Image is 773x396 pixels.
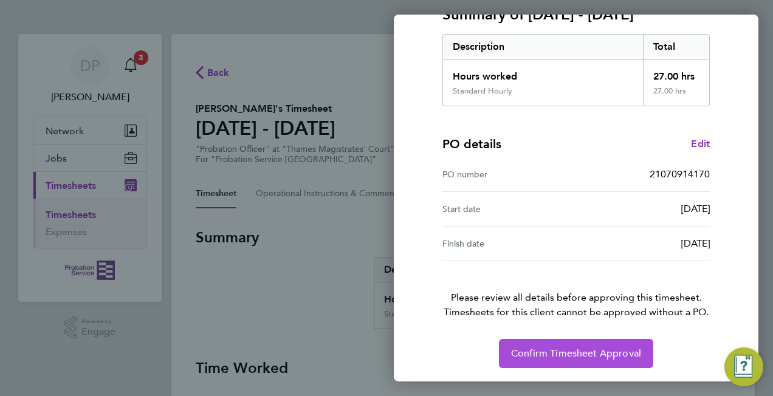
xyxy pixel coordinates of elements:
span: Timesheets for this client cannot be approved without a PO. [428,305,724,319]
div: 27.00 hrs [643,86,710,106]
div: PO number [442,167,576,182]
div: Finish date [442,236,576,251]
span: Edit [691,138,710,149]
div: Start date [442,202,576,216]
a: Edit [691,137,710,151]
div: Standard Hourly [453,86,512,96]
span: Confirm Timesheet Approval [511,347,641,360]
button: Confirm Timesheet Approval [499,339,653,368]
div: [DATE] [576,202,710,216]
div: Summary of 25 - 31 Aug 2025 [442,34,710,106]
h3: Summary of [DATE] - [DATE] [442,5,710,24]
div: [DATE] [576,236,710,251]
div: Total [643,35,710,59]
div: 27.00 hrs [643,60,710,86]
div: Hours worked [443,60,643,86]
div: Description [443,35,643,59]
p: Please review all details before approving this timesheet. [428,261,724,319]
span: 21070914170 [650,168,710,180]
button: Engage Resource Center [724,347,763,386]
h4: PO details [442,135,501,152]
